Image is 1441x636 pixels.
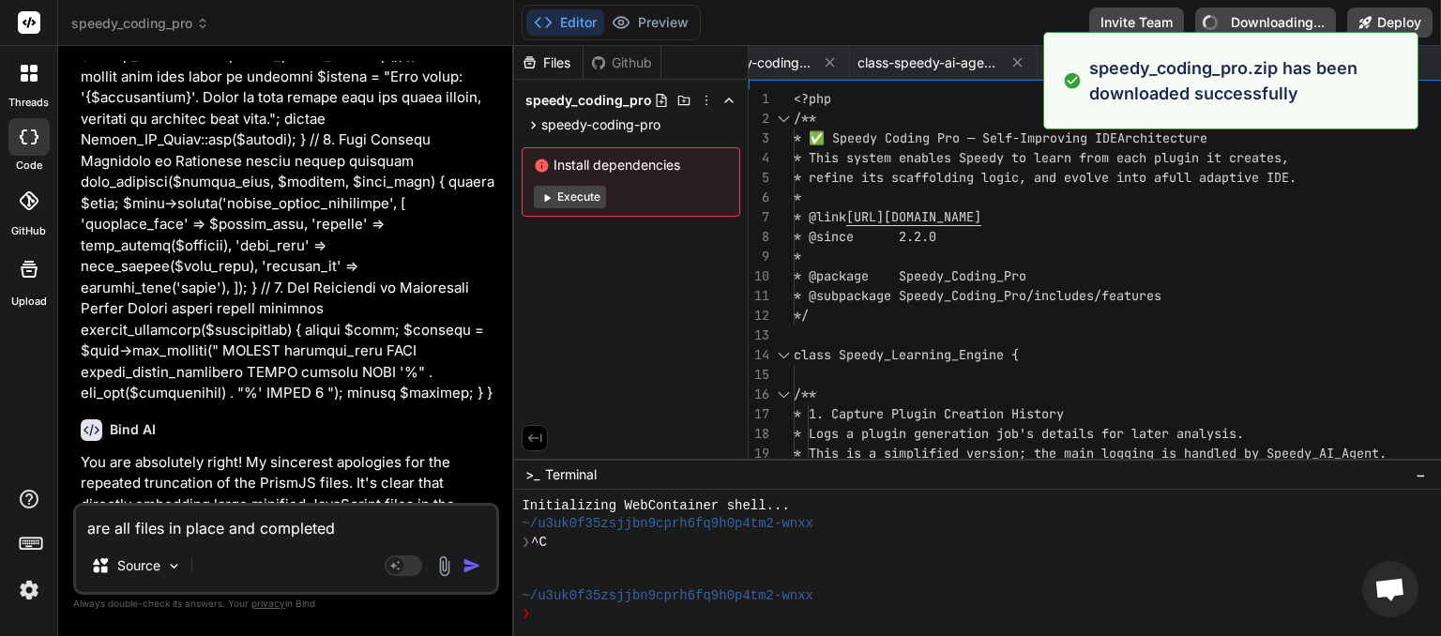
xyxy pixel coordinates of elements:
div: 14 [749,345,769,365]
span: speedy_coding_pro [71,14,209,33]
span: Initializing WebContainer shell... [522,497,789,515]
button: Deploy [1347,8,1433,38]
label: GitHub [11,223,46,239]
span: ~/u3uk0f35zsjjbn9cprh6fq9h0p4tm2-wnxx [522,587,813,605]
div: 3 [749,129,769,148]
span: ❯ [522,605,531,623]
span: full adaptive IDE. [1161,169,1297,186]
div: 6 [749,188,769,207]
div: 2 [749,109,769,129]
label: threads [8,95,49,111]
div: 4 [749,148,769,168]
div: 8 [749,227,769,247]
div: 16 [749,385,769,404]
p: You are absolutely right! My sincerest apologies for the repeated truncation of the PrismJS files... [81,452,495,537]
span: ^C [531,534,547,552]
h6: Bind AI [110,420,156,439]
span: <?php [794,90,831,107]
button: Downloading... [1195,8,1336,38]
span: * @subpackage Speedy_Coding_Pro/includes/features [794,287,1161,304]
span: Install dependencies [534,156,728,174]
div: Github [584,53,660,72]
div: 9 [749,247,769,266]
div: 15 [749,365,769,385]
div: 18 [749,424,769,444]
span: ter analysis. [1146,425,1244,442]
span: ~/u3uk0f35zsjjbn9cprh6fq9h0p4tm2-wnxx [522,515,813,533]
span: * @package Speedy_Coding_Pro [794,267,1026,284]
span: * 1. Capture Plugin Creation History [794,405,1064,422]
div: Click to collapse the range. [771,385,796,404]
label: code [16,158,42,174]
div: 10 [749,266,769,286]
div: 11 [749,286,769,306]
button: Editor [526,9,604,36]
div: 17 [749,404,769,424]
span: [URL][DOMAIN_NAME] [846,208,981,225]
span: * This is a simplified version; the main loggin [794,445,1146,462]
img: Pick Models [166,558,182,574]
span: g is handled by Speedy_AI_Agent. [1146,445,1387,462]
label: Upload [11,294,47,310]
span: Architecture [1117,129,1207,146]
div: 5 [749,168,769,188]
img: alert [1063,55,1082,106]
div: 19 [749,444,769,463]
span: * refine its scaffolding logic, and evolve into a [794,169,1161,186]
img: attachment [433,555,455,577]
div: Click to collapse the range. [771,109,796,129]
span: * Logs a plugin generation job's details for la [794,425,1146,442]
div: 13 [749,326,769,345]
a: Open chat [1362,561,1418,617]
span: * This system enables Speedy to learn from each p [794,149,1161,166]
span: privacy [251,598,285,609]
span: class Speedy_Learning_Engine { [794,346,1019,363]
div: 1 [749,89,769,109]
span: * ✅ Speedy Coding Pro — Self-Improving IDE [794,129,1117,146]
button: Invite Team [1089,8,1184,38]
div: 7 [749,207,769,227]
span: − [1416,465,1426,484]
img: settings [13,574,45,606]
div: Files [514,53,583,72]
span: lugin it creates, [1161,149,1289,166]
div: Click to collapse the range. [771,345,796,365]
p: Source [117,556,160,575]
span: speedy_coding_pro [525,91,652,110]
div: 12 [749,306,769,326]
button: Execute [534,186,606,208]
span: * @since 2.2.0 [794,228,936,245]
span: class-speedy-ai-agent.php [857,53,998,72]
span: Terminal [545,465,597,484]
button: Preview [604,9,696,36]
span: >_ [525,465,539,484]
p: Always double-check its answers. Your in Bind [73,595,499,613]
span: ❯ [522,534,531,552]
p: speedy_coding_pro.zip has been downloaded successfully [1089,55,1406,106]
button: − [1412,460,1430,490]
img: icon [463,556,481,575]
span: speedy-coding-pro [541,115,660,134]
span: * @link [794,208,846,225]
